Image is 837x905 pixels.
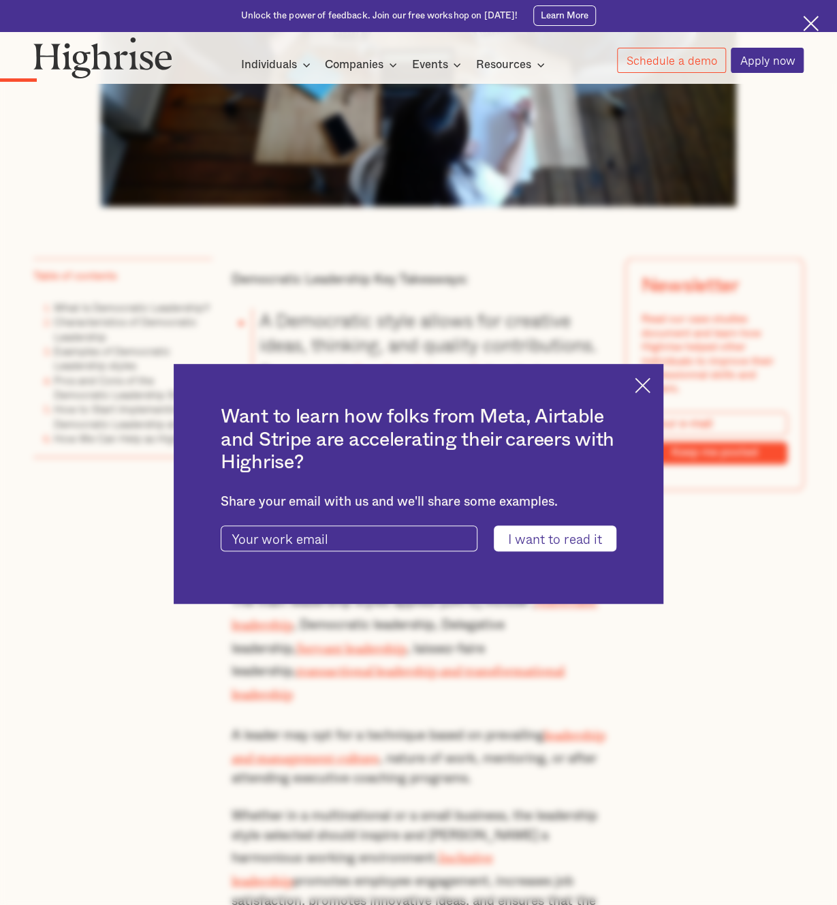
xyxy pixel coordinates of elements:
[221,495,616,510] div: Share your email with us and we'll share some examples.
[221,525,616,551] form: current-ascender-blog-article-modal-form
[241,57,315,73] div: Individuals
[221,405,616,474] h2: Want to learn how folks from Meta, Airtable and Stripe are accelerating their careers with Highrise?
[494,525,616,551] input: I want to read it
[325,57,383,73] div: Companies
[617,48,725,73] a: Schedule a demo
[33,37,173,79] img: Highrise logo
[325,57,401,73] div: Companies
[411,57,465,73] div: Events
[731,48,804,74] a: Apply now
[635,378,650,393] img: Cross icon
[241,57,297,73] div: Individuals
[221,525,477,551] input: Your work email
[476,57,531,73] div: Resources
[803,16,819,31] img: Cross icon
[411,57,447,73] div: Events
[241,10,518,22] div: Unlock the power of feedback. Join our free workshop on [DATE]!
[476,57,549,73] div: Resources
[533,5,596,26] a: Learn More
